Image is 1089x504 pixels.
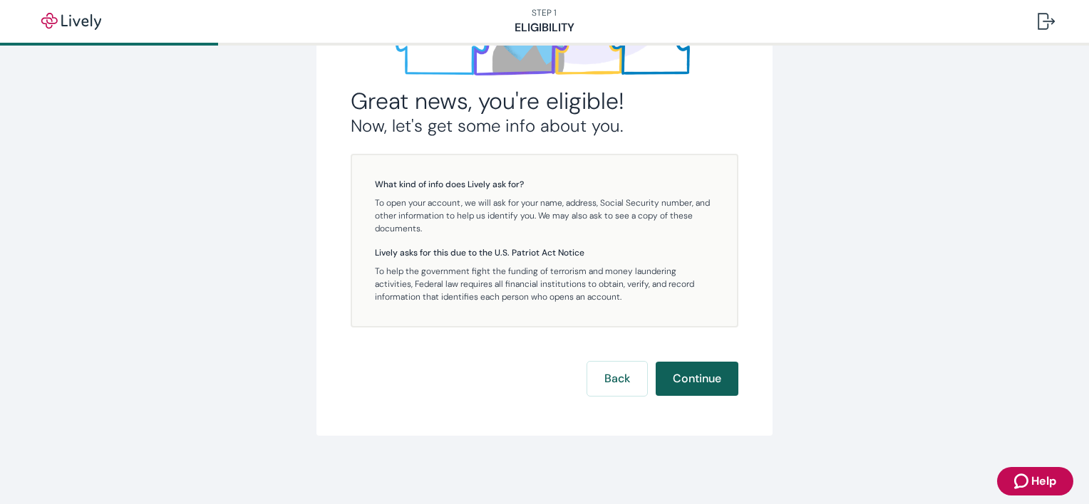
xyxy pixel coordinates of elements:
[351,115,738,137] h3: Now, let's get some info about you.
[656,362,738,396] button: Continue
[1026,4,1066,38] button: Log out
[31,13,111,30] img: Lively
[375,196,714,235] p: To open your account, we will ask for your name, address, Social Security number, and other infor...
[375,178,714,191] h5: What kind of info does Lively ask for?
[997,467,1073,495] button: Zendesk support iconHelp
[1031,473,1056,490] span: Help
[375,265,714,303] p: To help the government fight the funding of terrorism and money laundering activities, Federal la...
[1014,473,1031,490] svg: Zendesk support icon
[375,246,714,259] h5: Lively asks for this due to the U.S. Patriot Act Notice
[351,87,738,115] h2: Great news, you're eligible!
[587,362,647,396] button: Back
